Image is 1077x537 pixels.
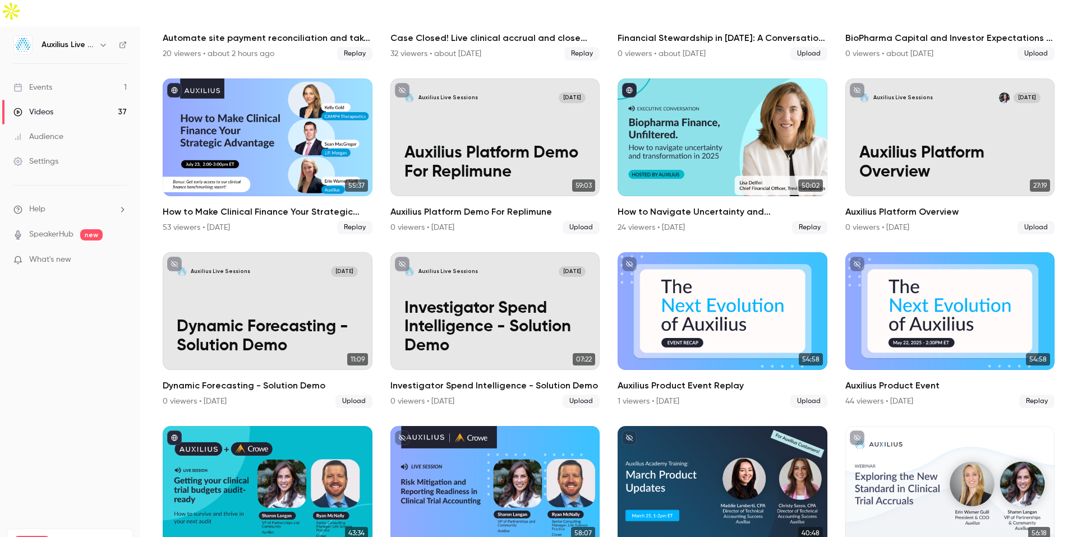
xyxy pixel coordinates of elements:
p: Investigator Spend Intelligence - Solution Demo [404,299,586,357]
p: Auxilius Live Sessions [191,268,250,275]
h2: Automate site payment reconciliation and take control of study close-out [163,31,372,45]
p: Auxilius Live Sessions [873,94,933,101]
span: Help [29,203,45,215]
span: Replay [792,221,827,234]
li: Auxilius Platform Overview [845,78,1055,234]
h2: Auxilius Platform Demo For Replimune [390,205,600,219]
p: Dynamic Forecasting - Solution Demo [177,318,358,356]
span: [DATE] [1014,92,1041,103]
p: Auxilius Platform Demo For Replimune [404,144,586,182]
h2: BioPharma Capital and Investor Expectations in [DATE] [845,31,1055,45]
button: unpublished [395,83,409,98]
span: 54:58 [799,353,823,365]
div: 1 viewers • [DATE] [618,396,679,407]
button: unpublished [850,257,864,271]
div: 0 viewers • [DATE] [163,396,227,407]
img: Dynamic Forecasting - Solution Demo [177,266,187,277]
div: 53 viewers • [DATE] [163,222,230,233]
span: new [80,229,103,240]
li: How to Make Clinical Finance Your Strategic Advantage [163,78,372,234]
span: 59:03 [572,179,595,192]
div: 0 viewers • [DATE] [390,222,454,233]
a: Auxilius Platform OverviewAuxilius Live SessionsSharon Langan[DATE]Auxilius Platform Overview27:1... [845,78,1055,234]
button: unpublished [850,83,864,98]
a: 54:58Auxilius Product Event44 viewers • [DATE]Replay [845,252,1055,408]
div: Settings [13,156,58,167]
span: Replay [1019,395,1055,408]
span: Upload [563,221,600,234]
span: What's new [29,254,71,266]
li: help-dropdown-opener [13,203,127,215]
h6: Auxilius Live Sessions [42,39,94,50]
span: [DATE] [559,92,586,103]
button: unpublished [622,430,637,445]
button: unpublished [395,430,409,445]
h2: Investigator Spend Intelligence - Solution Demo [390,379,600,392]
h2: Dynamic Forecasting - Solution Demo [163,379,372,392]
li: Investigator Spend Intelligence - Solution Demo [390,252,600,408]
li: Auxilius Product Event Replay [618,252,827,408]
img: Auxilius Platform Demo For Replimune [404,92,415,103]
img: Sharon Langan [999,92,1010,103]
button: published [167,430,182,445]
li: Auxilius Product Event [845,252,1055,408]
li: Dynamic Forecasting - Solution Demo [163,252,372,408]
span: 55:37 [345,179,368,192]
div: Audience [13,131,63,142]
a: 50:02How to Navigate Uncertainty and Transformation in [DATE]24 viewers • [DATE]Replay [618,78,827,234]
h2: Financial Stewardship in [DATE]: A Conversation with the CFO of CAMP4 Therapeutics [618,31,827,45]
span: Upload [563,395,600,408]
span: 50:02 [798,179,823,192]
span: Replay [564,47,600,61]
p: Auxilius Live Sessions [418,94,478,101]
span: Upload [1018,221,1055,234]
h2: Auxilius Product Event Replay [618,379,827,392]
h2: Auxilius Platform Overview [845,205,1055,219]
a: Investigator Spend Intelligence - Solution DemoAuxilius Live Sessions[DATE]Investigator Spend Int... [390,252,600,408]
p: Auxilius Platform Overview [859,144,1041,182]
a: Dynamic Forecasting - Solution DemoAuxilius Live Sessions[DATE]Dynamic Forecasting - Solution Dem... [163,252,372,408]
h2: Auxilius Product Event [845,379,1055,392]
span: 27:19 [1030,179,1050,192]
a: 55:37How to Make Clinical Finance Your Strategic Advantage53 viewers • [DATE]Replay [163,78,372,234]
button: unpublished [167,257,182,271]
span: Upload [335,395,372,408]
div: 0 viewers • [DATE] [390,396,454,407]
span: [DATE] [559,266,586,277]
li: Auxilius Platform Demo For Replimune [390,78,600,234]
div: 0 viewers • [DATE] [845,222,909,233]
button: unpublished [622,257,637,271]
a: 54:58Auxilius Product Event Replay1 viewers • [DATE]Upload [618,252,827,408]
button: published [622,83,637,98]
span: Replay [337,221,372,234]
span: Replay [337,47,372,61]
span: 07:22 [573,353,595,365]
button: published [167,83,182,98]
div: 24 viewers • [DATE] [618,222,685,233]
span: Upload [790,395,827,408]
img: Auxilius Live Sessions [14,36,32,54]
div: Videos [13,107,53,118]
div: Events [13,82,52,93]
span: Upload [790,47,827,61]
h2: How to Navigate Uncertainty and Transformation in [DATE] [618,205,827,219]
a: SpeakerHub [29,229,73,240]
h2: Case Closed! Live clinical accrual and close walkthrough [390,31,600,45]
img: Auxilius Platform Overview [859,92,870,103]
h2: How to Make Clinical Finance Your Strategic Advantage [163,205,372,219]
div: 44 viewers • [DATE] [845,396,913,407]
p: Auxilius Live Sessions [418,268,478,275]
div: 0 viewers • about [DATE] [845,48,933,59]
div: 32 viewers • about [DATE] [390,48,481,59]
li: How to Navigate Uncertainty and Transformation in 2025 [618,78,827,234]
span: 54:58 [1026,353,1050,365]
button: unpublished [850,430,864,445]
a: Auxilius Platform Demo For ReplimuneAuxilius Live Sessions[DATE]Auxilius Platform Demo For Replim... [390,78,600,234]
span: Upload [1018,47,1055,61]
img: Investigator Spend Intelligence - Solution Demo [404,266,415,277]
span: [DATE] [331,266,358,277]
span: 11:09 [347,353,368,365]
button: unpublished [395,257,409,271]
div: 20 viewers • about 2 hours ago [163,48,274,59]
div: 0 viewers • about [DATE] [618,48,706,59]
